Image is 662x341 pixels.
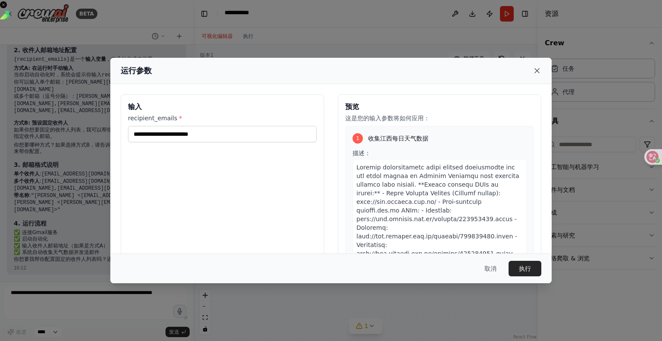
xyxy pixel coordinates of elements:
[128,103,142,111] font: 输入
[509,261,541,276] button: 执行
[353,150,371,156] font: 描述：
[345,115,430,122] font: 这是您的输入参数将如何应用：
[519,265,531,272] font: 执行
[121,66,152,75] font: 运行参数
[484,265,496,272] font: 取消
[353,133,363,144] div: 1
[478,261,503,276] button: 取消
[368,135,428,142] font: 收集江西每日天气数据
[345,103,359,111] font: 预览
[128,114,317,122] label: recipient_emails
